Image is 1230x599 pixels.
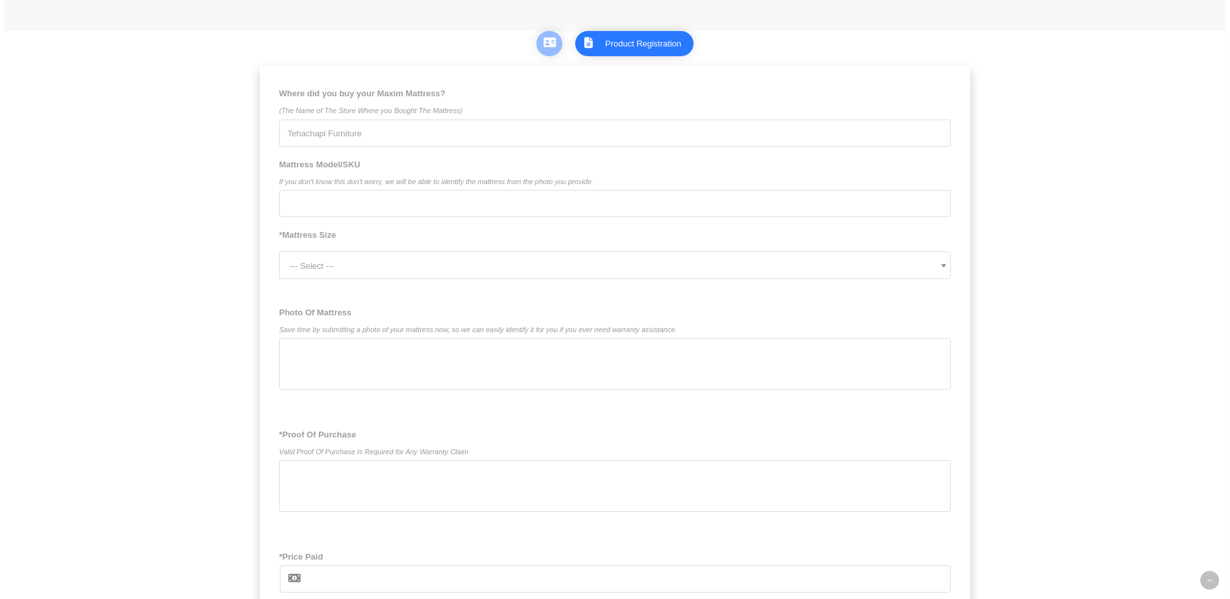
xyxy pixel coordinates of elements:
[600,32,686,55] a: 2Product Registration
[279,251,951,279] span: --- Select ---
[279,304,951,321] span: Photo Of Mattress
[279,85,951,102] span: Where did you buy your Maxim Mattress?
[279,102,951,119] small: (The Name of The Store Where you Bought The Mattress)
[279,156,951,173] span: Mattress Model/SKU
[605,36,681,52] div: Product Registration
[279,321,951,338] small: Save time by submitting a photo of your mattress now, so we can easily identify it for you if you...
[1200,571,1219,590] a: Back to top
[279,173,951,190] small: If you don't know this don't worry, we will be able to identify the mattress from the photo you p...
[279,443,951,460] small: Valid Proof Of Purchase Is Required for Any Warranty Claim
[279,549,951,565] span: *Price Paid
[279,426,951,443] span: *Proof Of Purchase
[290,252,951,280] span: --- Select ---
[279,227,951,244] span: *Mattress Size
